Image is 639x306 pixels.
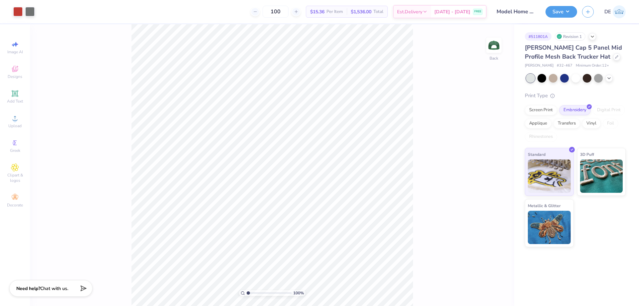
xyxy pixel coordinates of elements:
[8,123,22,129] span: Upload
[580,151,594,158] span: 3D Puff
[8,74,22,79] span: Designs
[16,285,40,292] strong: Need help?
[557,63,572,69] span: # 32-467
[525,105,557,115] div: Screen Print
[10,148,20,153] span: Greek
[545,6,577,18] button: Save
[528,211,571,244] img: Metallic & Glitter
[3,172,27,183] span: Clipart & logos
[487,39,501,52] img: Back
[528,151,545,158] span: Standard
[604,8,611,16] span: DE
[326,8,343,15] span: Per Item
[474,9,481,14] span: FREE
[373,8,383,15] span: Total
[580,159,623,193] img: 3D Puff
[7,99,23,104] span: Add Text
[293,290,304,296] span: 100 %
[7,202,23,208] span: Decorate
[263,6,289,18] input: – –
[582,119,601,129] div: Vinyl
[559,105,591,115] div: Embroidery
[434,8,470,15] span: [DATE] - [DATE]
[310,8,324,15] span: $15.36
[604,5,626,18] a: DE
[397,8,422,15] span: Est. Delivery
[525,92,626,100] div: Print Type
[351,8,371,15] span: $1,536.00
[525,63,553,69] span: [PERSON_NAME]
[40,285,68,292] span: Chat with us.
[553,119,580,129] div: Transfers
[603,119,618,129] div: Foil
[490,55,498,61] div: Back
[525,132,557,142] div: Rhinestones
[613,5,626,18] img: Djian Evardoni
[593,105,625,115] div: Digital Print
[525,32,551,41] div: # 511801A
[525,119,551,129] div: Applique
[525,44,622,61] span: [PERSON_NAME] Cap 5 Panel Mid Profile Mesh Back Trucker Hat
[528,202,561,209] span: Metallic & Glitter
[576,63,609,69] span: Minimum Order: 12 +
[492,5,540,18] input: Untitled Design
[7,49,23,55] span: Image AI
[555,32,585,41] div: Revision 1
[528,159,571,193] img: Standard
